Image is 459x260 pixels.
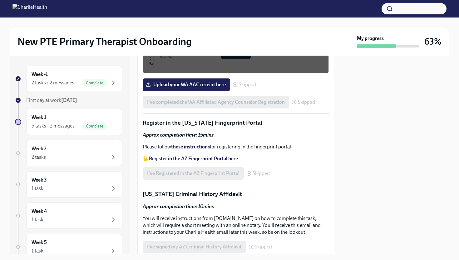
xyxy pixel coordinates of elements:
h6: Week 3 [32,177,47,183]
h6: Week 2 [32,145,47,152]
p: Register in the [US_STATE] Fingerprint Portal [143,119,329,127]
span: Skipped [255,244,272,249]
span: Complete [82,124,107,128]
a: these instructions [171,144,210,150]
strong: Approx completion time: 10mins [143,203,214,209]
h6: Week 4 [32,208,47,215]
a: Week 51 task [15,234,122,260]
h3: 63% [424,36,442,47]
strong: Approx completion time: 15mins [143,132,214,138]
a: Week 41 task [15,202,122,229]
a: Register in the AZ Fingerprint Portal here [149,156,238,162]
img: CharlieHealth [12,4,47,14]
span: Skipped [253,171,270,176]
div: 1 task [32,247,43,254]
span: First day at work [26,97,77,103]
h6: Week 5 [32,239,47,246]
span: Skipped [239,82,256,87]
h6: Week 1 [32,114,46,121]
strong: My progress [357,35,384,42]
a: Week 31 task [15,171,122,197]
span: Upload your WA AAC receipt here [147,82,226,88]
div: 1 task [32,185,43,192]
div: 480 KB [159,53,323,59]
span: Complete [82,81,107,85]
span: Skipped [298,100,315,105]
div: 5 tasks • 2 messages [32,122,75,129]
a: Week -12 tasks • 2 messagesComplete [15,66,122,92]
label: Upload your WA AAC receipt here [143,78,230,91]
a: First day at work[DATE] [15,97,122,104]
div: 2 tasks • 2 messages [32,79,74,86]
p: [US_STATE] Criminal History Affidavit [143,190,329,198]
h2: New PTE Primary Therapist Onboarding [17,35,192,48]
a: Week 22 tasks [15,140,122,166]
p: Please follow for registering in the fingerprint portal [143,143,329,150]
div: 2 tasks [32,154,46,161]
strong: [DATE] [61,97,77,103]
p: You will receive instructions from [DOMAIN_NAME] on how to complete this task, which will require... [143,215,329,236]
p: 🖐️ [143,155,329,162]
div: 1 task [32,216,43,223]
a: Week 15 tasks • 2 messagesComplete [15,109,122,135]
h6: Week -1 [32,71,48,78]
